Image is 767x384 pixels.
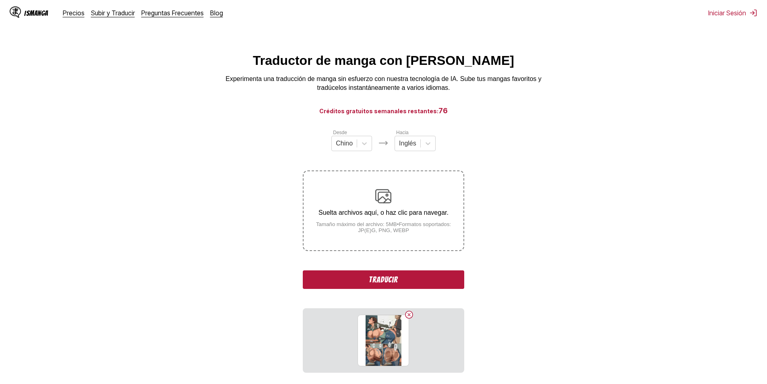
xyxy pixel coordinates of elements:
p: Experimenta una traducción de manga sin esfuerzo con nuestra tecnología de IA. Sube tus mangas fa... [223,75,545,93]
a: Precios [63,9,85,17]
a: Preguntas Frecuentes [141,9,204,17]
a: Blog [210,9,223,17]
button: Delete image [404,310,414,320]
button: Iniciar Sesión [708,9,757,17]
a: Subir y Traducir [91,9,135,17]
h1: Traductor de manga con [PERSON_NAME] [253,53,514,68]
div: IsManga [24,9,48,17]
span: 76 [438,106,448,115]
a: IsManga LogoIsManga [10,6,63,19]
img: Languages icon [378,138,388,148]
label: Hacia [396,130,409,135]
small: Tamaño máximo del archivo: 5MB • Formatos soportados: JP(E)G, PNG, WEBP [304,221,463,233]
label: Desde [333,130,347,135]
img: Sign out [749,9,757,17]
button: Traducir [303,270,464,289]
p: Suelta archivos aquí, o haz clic para navegar. [304,209,463,216]
h3: Créditos gratuitos semanales restantes: [19,106,748,116]
img: IsManga Logo [10,6,21,18]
